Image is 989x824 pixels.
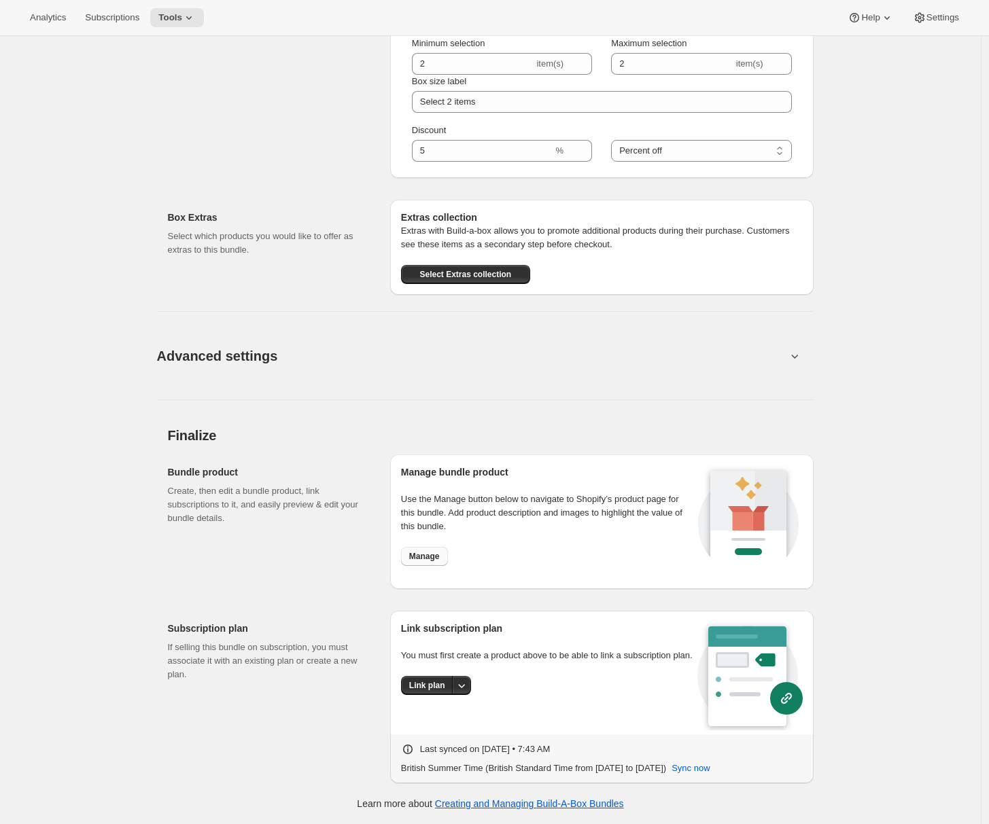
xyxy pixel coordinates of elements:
span: Analytics [30,12,66,23]
h2: Box Extras [168,211,368,224]
button: Settings [905,8,967,27]
span: % [556,145,564,156]
h2: Manage bundle product [401,465,694,479]
span: Manage [409,551,440,562]
button: Sync now [663,757,718,779]
h2: Link subscription plan [401,622,697,635]
button: More actions [452,676,471,695]
h6: Extras collection [401,211,803,224]
span: Link plan [409,680,445,691]
button: Link plan [401,676,453,695]
span: Help [861,12,880,23]
p: If selling this bundle on subscription, you must associate it with an existing plan or create a n... [168,641,368,681]
button: Analytics [22,8,74,27]
span: Minimum selection [412,38,485,48]
span: Box size label [412,76,466,86]
span: Subscriptions [85,12,139,23]
p: British Summer Time (British Standard Time from [DATE] to [DATE]) [401,762,666,775]
p: You must first create a product above to be able to link a subscription plan. [401,649,697,662]
h2: Bundle product [168,465,368,479]
p: Select which products you would like to offer as extras to this bundle. [168,230,368,257]
span: Tools [158,12,182,23]
span: Maximum selection [611,38,687,48]
span: Sync now [672,762,710,775]
span: item(s) [536,58,563,69]
h2: Finalize [168,427,814,444]
span: item(s) [736,58,763,69]
span: Discount [412,125,447,135]
span: Settings [926,12,959,23]
p: Extras with Build-a-box allows you to promote additional products during their purchase. Customer... [401,224,803,251]
span: Advanced settings [157,345,278,367]
button: Advanced settings [149,329,795,382]
button: Manage [401,547,448,566]
h2: Subscription plan [168,622,368,635]
button: Help [839,8,901,27]
p: Last synced on [DATE] • 7:43 AM [420,742,550,756]
p: Learn more about [357,797,623,810]
button: Subscriptions [77,8,148,27]
span: Select Extras collection [419,269,511,280]
a: Creating and Managing Build-A-Box Bundles [435,798,624,809]
button: Select Extras collection [401,265,530,284]
button: Tools [150,8,204,27]
p: Create, then edit a bundle product, link subscriptions to it, and easily preview & edit your bund... [168,484,368,525]
p: Use the Manage button below to navigate to Shopify’s product page for this bundle. Add product de... [401,492,694,533]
